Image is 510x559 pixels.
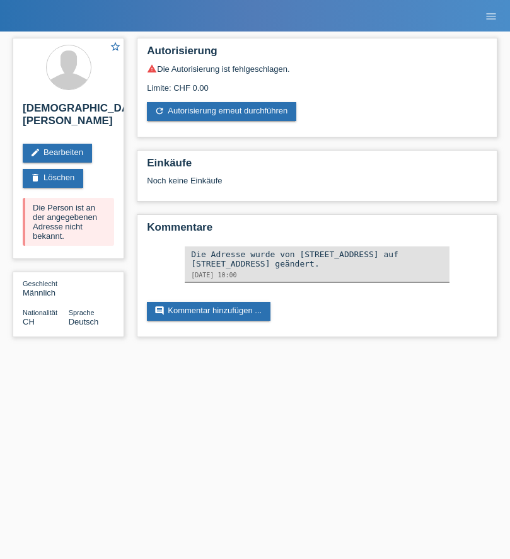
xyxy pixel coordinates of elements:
[147,45,487,64] h2: Autorisierung
[147,157,487,176] h2: Einkäufe
[154,106,165,116] i: refresh
[23,169,83,188] a: deleteLöschen
[23,144,92,163] a: editBearbeiten
[191,272,443,279] div: [DATE] 10:00
[23,102,114,134] h2: [DEMOGRAPHIC_DATA][PERSON_NAME]
[154,306,165,316] i: comment
[147,302,270,321] a: commentKommentar hinzufügen ...
[23,309,57,316] span: Nationalität
[23,279,69,297] div: Männlich
[30,147,40,158] i: edit
[23,280,57,287] span: Geschlecht
[478,12,504,20] a: menu
[147,102,296,121] a: refreshAutorisierung erneut durchführen
[110,41,121,54] a: star_border
[23,198,114,246] div: Die Person ist an der angegebenen Adresse nicht bekannt.
[69,309,95,316] span: Sprache
[147,176,487,195] div: Noch keine Einkäufe
[147,74,487,93] div: Limite: CHF 0.00
[191,250,443,268] div: Die Adresse wurde von [STREET_ADDRESS] auf [STREET_ADDRESS] geändert.
[110,41,121,52] i: star_border
[69,317,99,326] span: Deutsch
[30,173,40,183] i: delete
[147,64,487,74] div: Die Autorisierung ist fehlgeschlagen.
[147,221,487,240] h2: Kommentare
[485,10,497,23] i: menu
[23,317,35,326] span: Schweiz
[147,64,157,74] i: warning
